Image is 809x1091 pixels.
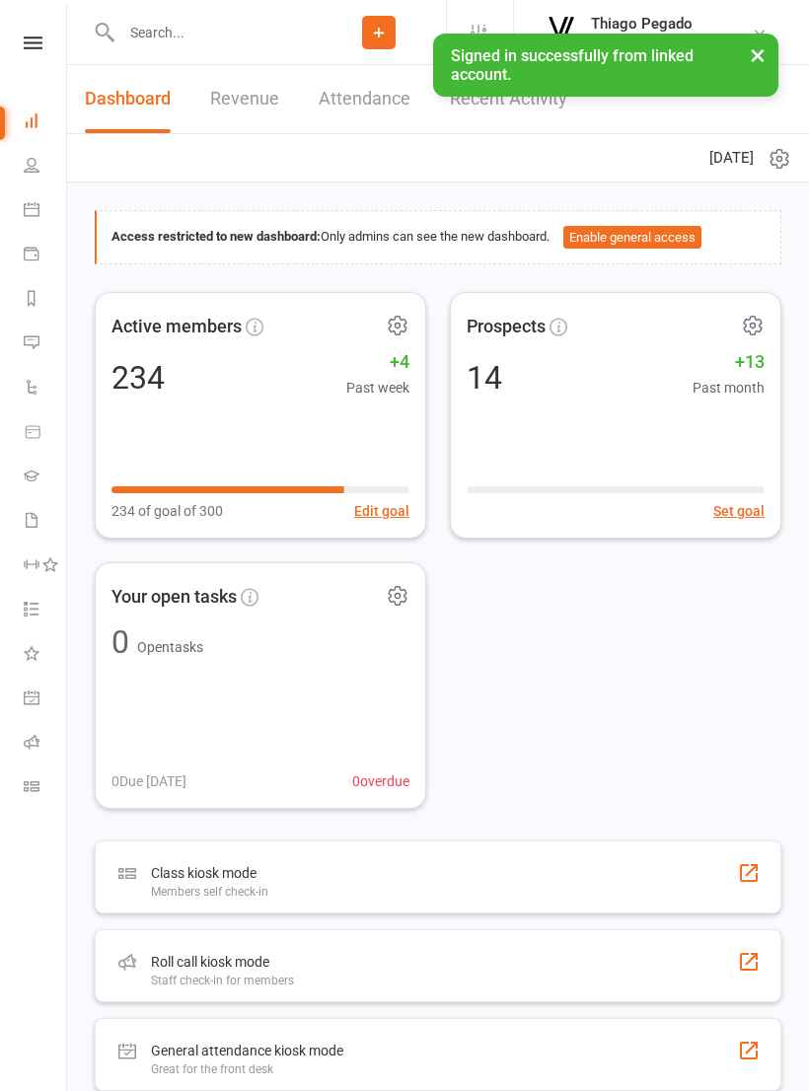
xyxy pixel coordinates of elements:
[111,226,766,250] div: Only admins can see the new dashboard.
[151,885,268,899] div: Members self check-in
[111,229,321,244] strong: Access restricted to new dashboard:
[740,34,775,76] button: ×
[24,678,68,722] a: General attendance kiosk mode
[151,950,294,974] div: Roll call kiosk mode
[451,46,694,84] span: Signed in successfully from linked account.
[709,146,754,170] span: [DATE]
[24,145,68,189] a: People
[111,583,237,612] span: Your open tasks
[151,1039,343,1062] div: General attendance kiosk mode
[24,234,68,278] a: Payments
[24,766,68,811] a: Class kiosk mode
[346,348,409,377] span: +4
[563,226,701,250] button: Enable general access
[111,500,223,522] span: 234 of goal of 300
[151,861,268,885] div: Class kiosk mode
[542,13,581,52] img: thumb_image1568934240.png
[713,500,765,522] button: Set goal
[467,313,546,341] span: Prospects
[137,639,203,655] span: Open tasks
[693,348,765,377] span: +13
[24,189,68,234] a: Calendar
[151,1062,343,1076] div: Great for the front desk
[354,500,409,522] button: Edit goal
[24,411,68,456] a: Product Sales
[151,974,294,987] div: Staff check-in for members
[111,313,242,341] span: Active members
[591,33,740,50] div: Virtue Brazilian Jiu-Jitsu
[346,377,409,399] span: Past week
[111,770,186,792] span: 0 Due [DATE]
[115,19,312,46] input: Search...
[24,633,68,678] a: What's New
[24,722,68,766] a: Roll call kiosk mode
[111,626,129,658] div: 0
[24,278,68,323] a: Reports
[24,101,68,145] a: Dashboard
[111,362,165,394] div: 234
[693,377,765,399] span: Past month
[467,362,502,394] div: 14
[352,770,409,792] span: 0 overdue
[591,15,740,33] div: Thiago Pegado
